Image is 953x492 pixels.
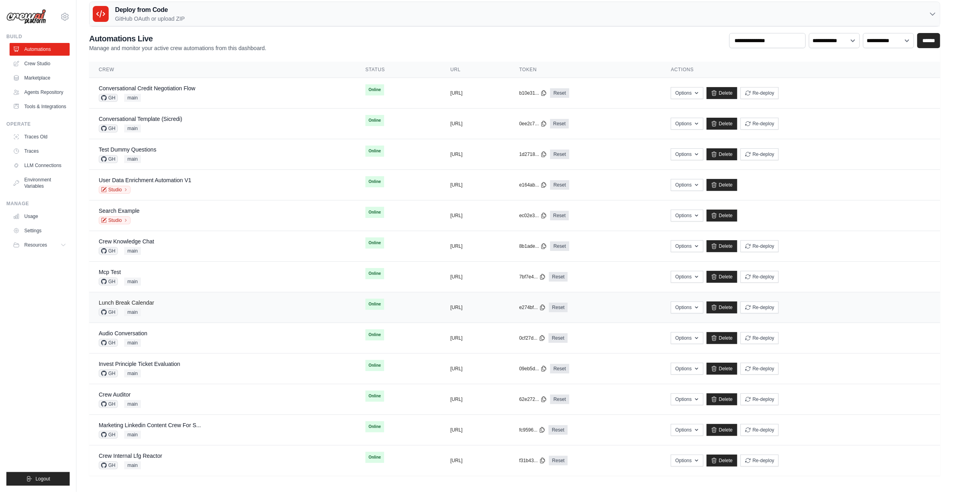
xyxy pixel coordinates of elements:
[519,457,546,464] button: f31b43...
[99,238,154,245] a: Crew Knowledge Chat
[99,339,118,347] span: GH
[549,272,568,282] a: Reset
[519,212,547,219] button: ec02e3...
[550,211,569,220] a: Reset
[707,87,737,99] a: Delete
[10,173,70,193] a: Environment Variables
[10,159,70,172] a: LLM Connections
[671,118,703,130] button: Options
[913,454,953,492] div: Chat Widget
[124,400,141,408] span: main
[671,240,703,252] button: Options
[707,148,737,160] a: Delete
[99,431,118,439] span: GH
[124,339,141,347] span: main
[671,455,703,467] button: Options
[124,94,141,102] span: main
[519,182,547,188] button: e164ab...
[89,33,266,44] h2: Automations Live
[671,179,703,191] button: Options
[550,180,569,190] a: Reset
[740,87,779,99] button: Re-deploy
[671,210,703,222] button: Options
[365,176,384,187] span: Online
[740,148,779,160] button: Re-deploy
[707,424,737,436] a: Delete
[89,44,266,52] p: Manage and monitor your active crew automations from this dashboard.
[6,9,46,25] img: Logo
[365,237,384,249] span: Online
[35,476,50,482] span: Logout
[519,121,547,127] button: 0ee2c7...
[99,361,180,367] a: Invest Principle Ticket Evaluation
[99,278,118,286] span: GH
[707,179,737,191] a: Delete
[124,461,141,469] span: main
[99,400,118,408] span: GH
[10,100,70,113] a: Tools & Integrations
[365,391,384,402] span: Online
[99,177,191,183] a: User Data Enrichment Automation V1
[10,224,70,237] a: Settings
[99,422,201,428] a: Marketing Linkedin Content Crew For S...
[10,43,70,56] a: Automations
[99,269,121,275] a: Mcp Test
[99,330,147,336] a: Audio Conversation
[10,145,70,158] a: Traces
[671,87,703,99] button: Options
[740,424,779,436] button: Re-deploy
[549,303,568,312] a: Reset
[707,393,737,405] a: Delete
[99,216,131,224] a: Studio
[740,393,779,405] button: Re-deploy
[740,332,779,344] button: Re-deploy
[124,247,141,255] span: main
[115,15,185,23] p: GitHub OAuth or upload ZIP
[707,210,737,222] a: Delete
[124,155,141,163] span: main
[519,151,547,158] button: 1d2718...
[740,271,779,283] button: Re-deploy
[6,121,70,127] div: Operate
[99,155,118,163] span: GH
[124,278,141,286] span: main
[99,453,162,459] a: Crew Internal Lfg Reactor
[99,299,154,306] a: Lunch Break Calendar
[99,461,118,469] span: GH
[707,455,737,467] a: Delete
[519,304,546,311] button: e274bf...
[671,271,703,283] button: Options
[10,210,70,223] a: Usage
[550,150,569,159] a: Reset
[365,207,384,218] span: Online
[441,62,510,78] th: URL
[6,200,70,207] div: Manage
[671,332,703,344] button: Options
[550,241,569,251] a: Reset
[549,333,567,343] a: Reset
[550,88,569,98] a: Reset
[356,62,441,78] th: Status
[6,472,70,486] button: Logout
[661,62,940,78] th: Actions
[519,335,545,341] button: 0cf27d...
[671,424,703,436] button: Options
[707,363,737,375] a: Delete
[671,363,703,375] button: Options
[365,115,384,126] span: Online
[519,396,547,403] button: 62e272...
[10,86,70,99] a: Agents Repository
[99,85,195,91] a: Conversational Credit Negotiation Flow
[24,242,47,248] span: Resources
[365,299,384,310] span: Online
[10,130,70,143] a: Traces Old
[365,146,384,157] span: Online
[707,271,737,283] a: Delete
[740,363,779,375] button: Re-deploy
[550,395,569,404] a: Reset
[707,332,737,344] a: Delete
[740,118,779,130] button: Re-deploy
[510,62,661,78] th: Token
[707,301,737,313] a: Delete
[89,62,356,78] th: Crew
